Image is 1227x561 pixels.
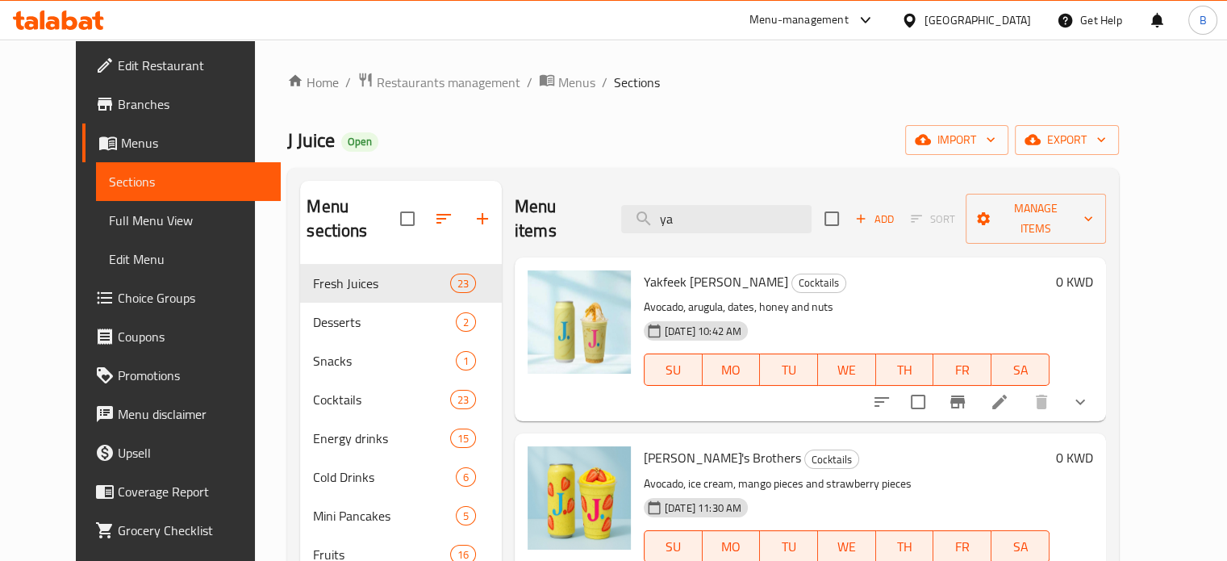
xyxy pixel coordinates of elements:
svg: Show Choices [1070,392,1090,412]
span: SA [998,358,1043,382]
span: export [1028,130,1106,150]
span: Coupons [118,327,268,346]
span: Promotions [118,366,268,385]
span: Restaurants management [377,73,520,92]
span: Select to update [901,385,935,419]
span: [DATE] 10:42 AM [658,324,748,339]
a: Promotions [82,356,281,395]
a: Grocery Checklist [82,511,281,550]
span: Sort sections [424,199,463,238]
h2: Menu items [515,195,602,243]
input: search [621,205,812,233]
div: Mini Pancakes5 [300,496,502,535]
a: Edit menu item [990,392,1009,412]
div: Cocktails23 [300,380,502,419]
span: 6 [457,470,475,485]
h6: 0 KWD [1056,446,1093,469]
span: TH [883,535,928,559]
a: Coverage Report [82,472,281,511]
button: Manage items [966,194,1106,244]
a: Full Menu View [96,201,281,240]
span: SU [651,358,696,382]
a: Menus [82,124,281,162]
button: WE [818,354,876,386]
span: Full Menu View [109,211,268,230]
a: Restaurants management [357,72,520,93]
button: sort-choices [862,383,901,421]
span: Cold Drinks [313,467,455,487]
span: Upsell [118,443,268,463]
a: Edit Menu [96,240,281,278]
div: items [456,312,476,332]
div: Cold Drinks6 [300,458,502,496]
div: Menu-management [749,10,849,30]
span: Choice Groups [118,288,268,308]
button: SA [991,354,1050,386]
button: delete [1022,383,1061,421]
a: Branches [82,85,281,124]
div: Fresh Juices23 [300,264,502,303]
span: 1 [457,354,475,369]
div: items [450,274,476,293]
img: Yakfeek Shara [528,270,631,374]
div: Energy drinks15 [300,419,502,458]
button: Add [849,207,900,232]
button: FR [933,354,991,386]
span: Menus [558,73,595,92]
span: MO [709,535,754,559]
span: Cocktails [805,450,858,469]
span: MO [709,358,754,382]
a: Upsell [82,433,281,472]
span: 5 [457,509,475,524]
span: Add [853,210,896,228]
span: Cocktails [792,274,845,292]
span: Fresh Juices [313,274,449,293]
span: Manage items [979,199,1093,239]
div: items [456,351,476,371]
div: Snacks [313,351,455,371]
a: Coupons [82,317,281,356]
span: Grocery Checklist [118,521,268,540]
span: [PERSON_NAME]'s Brothers [644,446,801,470]
a: Choice Groups [82,278,281,317]
span: TU [766,535,812,559]
a: Edit Restaurant [82,46,281,85]
span: Coverage Report [118,482,268,501]
div: [GEOGRAPHIC_DATA] [924,11,1031,29]
a: Menu disclaimer [82,395,281,433]
span: FR [940,358,985,382]
div: Snacks1 [300,341,502,380]
span: WE [824,535,870,559]
button: TH [876,354,934,386]
span: Energy drinks [313,429,449,448]
span: 23 [451,276,475,291]
button: TU [760,354,818,386]
span: WE [824,358,870,382]
button: MO [703,354,761,386]
button: show more [1061,383,1100,421]
p: Avocado, ice cream, mango pieces and strawberry pieces [644,474,1050,494]
a: Home [287,73,339,92]
span: TU [766,358,812,382]
span: Mini Pancakes [313,506,455,525]
span: import [918,130,995,150]
span: SU [651,535,696,559]
span: 2 [457,315,475,330]
li: / [345,73,351,92]
span: Sections [109,172,268,191]
div: Open [341,132,378,152]
span: 23 [451,392,475,408]
div: items [456,467,476,487]
span: Cocktails [313,390,449,409]
span: Desserts [313,312,455,332]
span: Select all sections [390,202,424,236]
span: [DATE] 11:30 AM [658,500,748,516]
a: Sections [96,162,281,201]
button: Branch-specific-item [938,383,977,421]
nav: breadcrumb [287,72,1118,93]
div: items [450,429,476,448]
button: import [905,125,1008,155]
